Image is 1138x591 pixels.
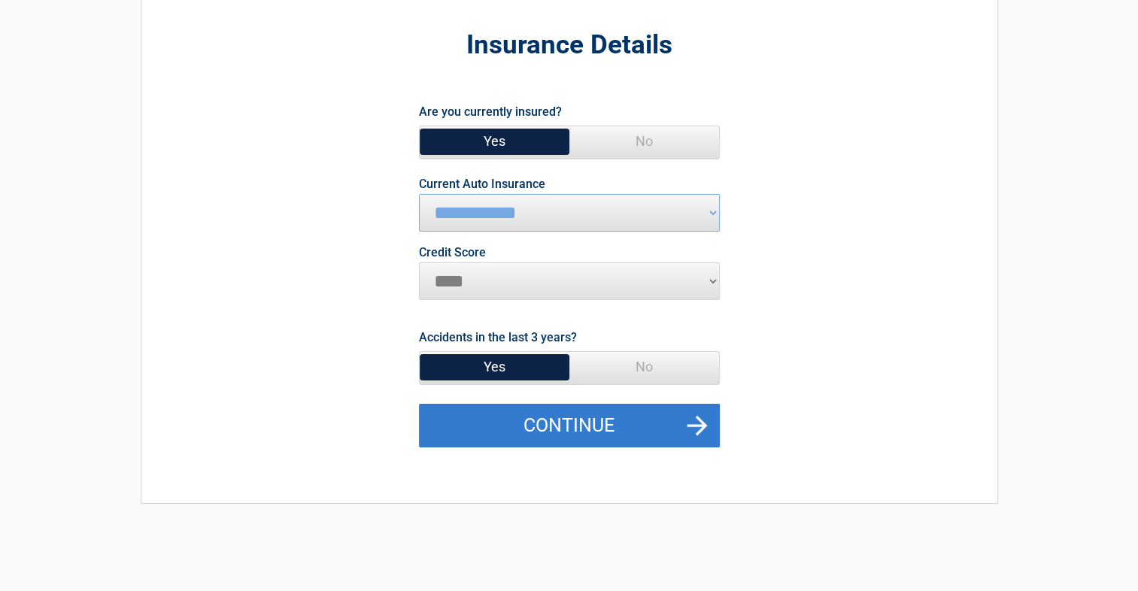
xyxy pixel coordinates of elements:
[419,247,486,259] label: Credit Score
[420,126,569,156] span: Yes
[419,327,577,347] label: Accidents in the last 3 years?
[569,352,719,382] span: No
[419,102,562,122] label: Are you currently insured?
[420,352,569,382] span: Yes
[419,404,720,447] button: Continue
[419,178,545,190] label: Current Auto Insurance
[224,28,915,63] h2: Insurance Details
[569,126,719,156] span: No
